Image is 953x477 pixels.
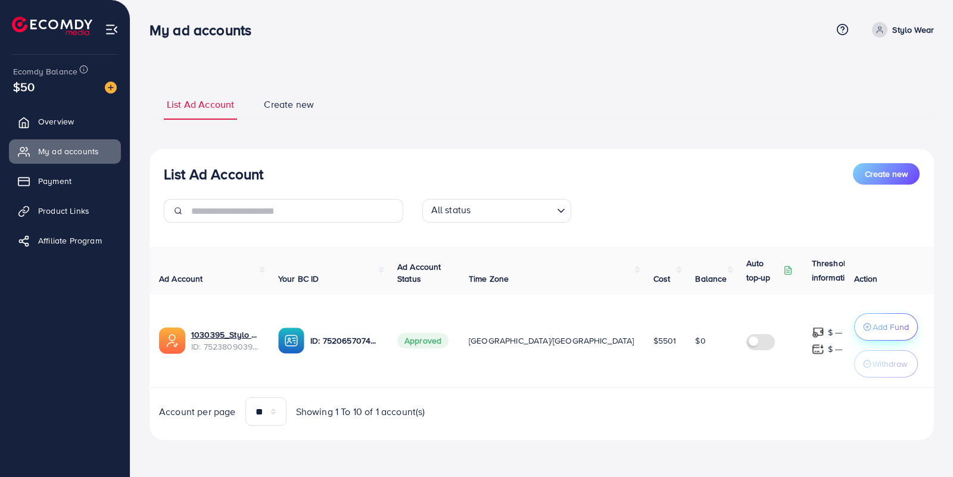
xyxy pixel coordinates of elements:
img: top-up amount [812,343,824,356]
span: Cost [653,273,671,285]
span: All status [429,201,474,220]
span: Action [854,273,878,285]
a: Payment [9,169,121,193]
span: Create new [264,98,314,111]
div: Search for option [422,199,571,223]
img: menu [105,23,119,36]
a: Stylo Wear [867,22,934,38]
p: ID: 7520657074921996304 [310,333,378,348]
input: Search for option [474,201,552,220]
button: Create new [853,163,920,185]
span: Affiliate Program [38,235,102,247]
span: Showing 1 To 10 of 1 account(s) [296,405,425,419]
p: Auto top-up [746,256,781,285]
button: Add Fund [854,313,918,341]
p: $ --- [828,325,843,339]
span: Ecomdy Balance [13,66,77,77]
span: Ad Account [159,273,203,285]
span: Product Links [38,205,89,217]
iframe: Chat [902,423,944,468]
span: Create new [865,168,908,180]
a: Product Links [9,199,121,223]
h3: List Ad Account [164,166,263,183]
img: logo [12,17,92,35]
p: Stylo Wear [892,23,934,37]
span: Ad Account Status [397,261,441,285]
span: $50 [11,76,37,98]
img: top-up amount [812,326,824,339]
p: Threshold information [812,256,870,285]
span: $0 [695,335,705,347]
span: Your BC ID [278,273,319,285]
p: Withdraw [873,357,907,371]
p: Add Fund [873,320,909,334]
span: Payment [38,175,71,187]
span: My ad accounts [38,145,99,157]
span: $5501 [653,335,677,347]
img: image [105,82,117,93]
button: Withdraw [854,350,918,378]
span: Time Zone [469,273,509,285]
span: Balance [695,273,727,285]
span: [GEOGRAPHIC_DATA]/[GEOGRAPHIC_DATA] [469,335,634,347]
span: Approved [397,333,449,348]
img: ic-ads-acc.e4c84228.svg [159,328,185,354]
span: ID: 7523809039034122257 [191,341,259,353]
p: $ --- [828,342,843,356]
a: Affiliate Program [9,229,121,252]
span: Overview [38,116,74,127]
img: ic-ba-acc.ded83a64.svg [278,328,304,354]
span: List Ad Account [167,98,234,111]
h3: My ad accounts [150,21,261,39]
a: Overview [9,110,121,133]
a: 1030395_Stylo Wear_1751773316264 [191,329,259,341]
a: My ad accounts [9,139,121,163]
div: <span class='underline'>1030395_Stylo Wear_1751773316264</span></br>7523809039034122257 [191,329,259,353]
span: Account per page [159,405,236,419]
